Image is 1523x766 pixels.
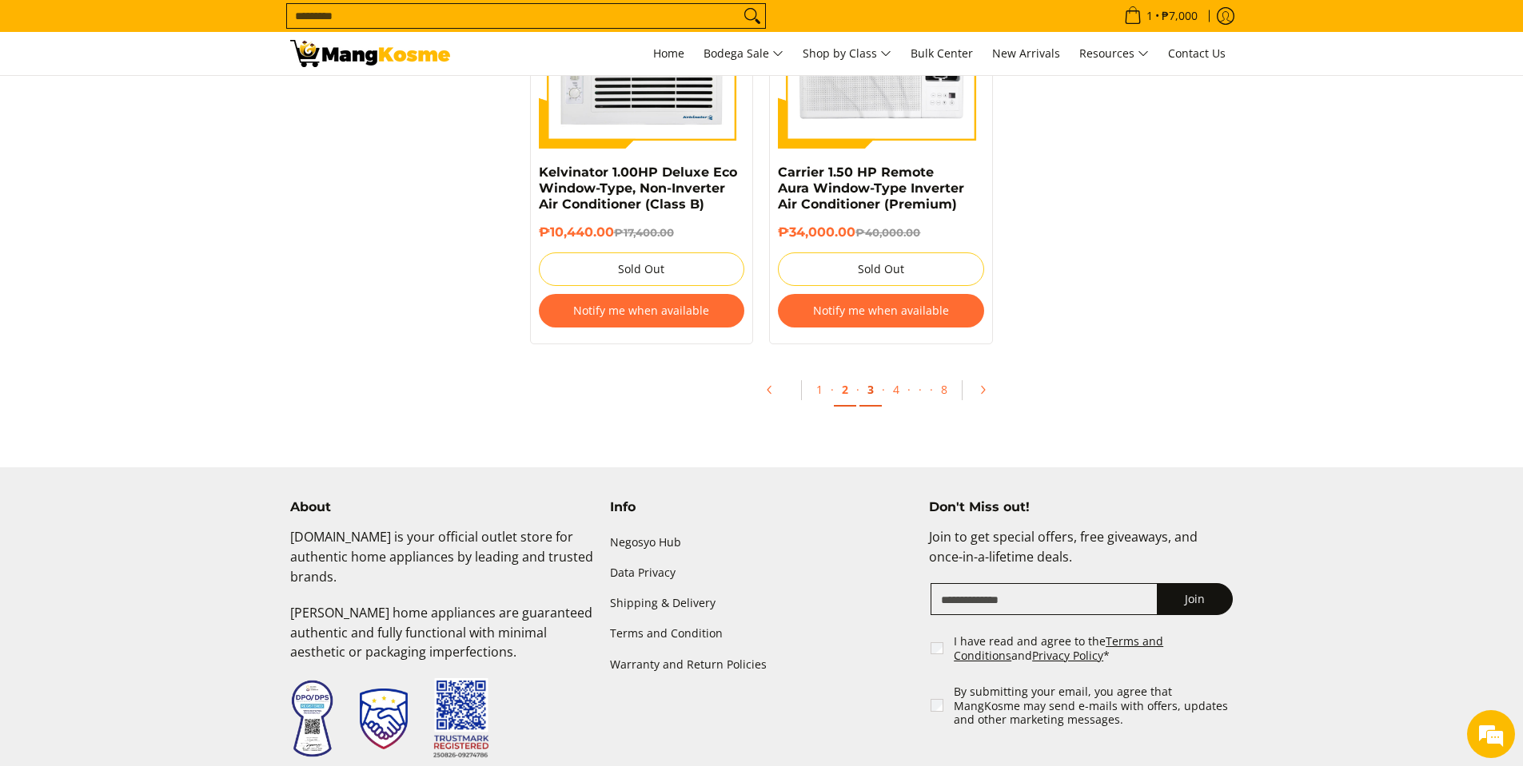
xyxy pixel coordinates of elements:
[903,32,981,75] a: Bulk Center
[522,368,1242,419] ul: Pagination
[911,374,930,405] span: ·
[856,382,859,397] span: ·
[653,46,684,61] span: Home
[808,374,831,405] a: 1
[778,294,984,327] button: Notify me when available
[1160,32,1234,75] a: Contact Us
[1157,583,1233,615] button: Join
[984,32,1068,75] a: New Arrivals
[1071,32,1157,75] a: Resources
[610,589,914,619] a: Shipping & Delivery
[539,165,737,212] a: Kelvinator 1.00HP Deluxe Eco Window-Type, Non-Inverter Air Conditioner (Class B)
[1159,10,1200,22] span: ₱7,000
[539,252,745,286] button: Sold Out
[466,32,1234,75] nav: Main Menu
[1032,648,1103,663] a: Privacy Policy
[911,46,973,61] span: Bulk Center
[882,382,885,397] span: ·
[645,32,692,75] a: Home
[1119,7,1202,25] span: •
[610,619,914,649] a: Terms and Condition
[859,374,882,407] a: 3
[855,226,920,239] del: ₱40,000.00
[610,527,914,558] a: Negosyo Hub
[740,4,765,28] button: Search
[290,40,450,67] img: Bodega Sale Aircon l Mang Kosme: Home Appliances Warehouse Sale | Page 2
[778,224,984,240] h6: ₱34,000.00
[83,89,269,110] div: Chat with us now
[929,499,1233,515] h4: Don't Miss out!
[433,678,489,759] img: Trustmark QR
[539,294,745,327] button: Notify me when available
[992,46,1060,61] span: New Arrivals
[704,44,783,64] span: Bodega Sale
[610,558,914,589] a: Data Privacy
[795,32,899,75] a: Shop by Class
[539,224,745,240] h6: ₱10,440.00
[290,603,594,678] p: [PERSON_NAME] home appliances are guaranteed authentic and fully functional with minimal aestheti...
[803,44,891,64] span: Shop by Class
[1168,46,1226,61] span: Contact Us
[614,226,674,239] del: ₱17,400.00
[907,382,911,397] span: ·
[610,649,914,680] a: Warranty and Return Policies
[290,679,334,758] img: Data Privacy Seal
[954,633,1163,663] a: Terms and Conditions
[885,374,907,405] a: 4
[610,499,914,515] h4: Info
[954,685,1234,727] label: By submitting your email, you agree that MangKosme may send e-mails with offers, updates and othe...
[290,527,594,602] p: [DOMAIN_NAME] is your official outlet store for authentic home appliances by leading and trusted ...
[831,382,834,397] span: ·
[929,527,1233,583] p: Join to get special offers, free giveaways, and once-in-a-lifetime deals.
[778,165,964,212] a: Carrier 1.50 HP Remote Aura Window-Type Inverter Air Conditioner (Premium)
[360,689,408,749] img: Trustmark Seal
[1079,44,1149,64] span: Resources
[930,382,933,397] span: ·
[93,201,221,363] span: We're online!
[262,8,301,46] div: Minimize live chat window
[954,634,1234,662] label: I have read and agree to the and *
[290,499,594,515] h4: About
[696,32,791,75] a: Bodega Sale
[933,374,955,405] a: 8
[778,252,984,286] button: Sold Out
[834,374,856,407] a: 2
[8,436,305,492] textarea: Type your message and hit 'Enter'
[1144,10,1155,22] span: 1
